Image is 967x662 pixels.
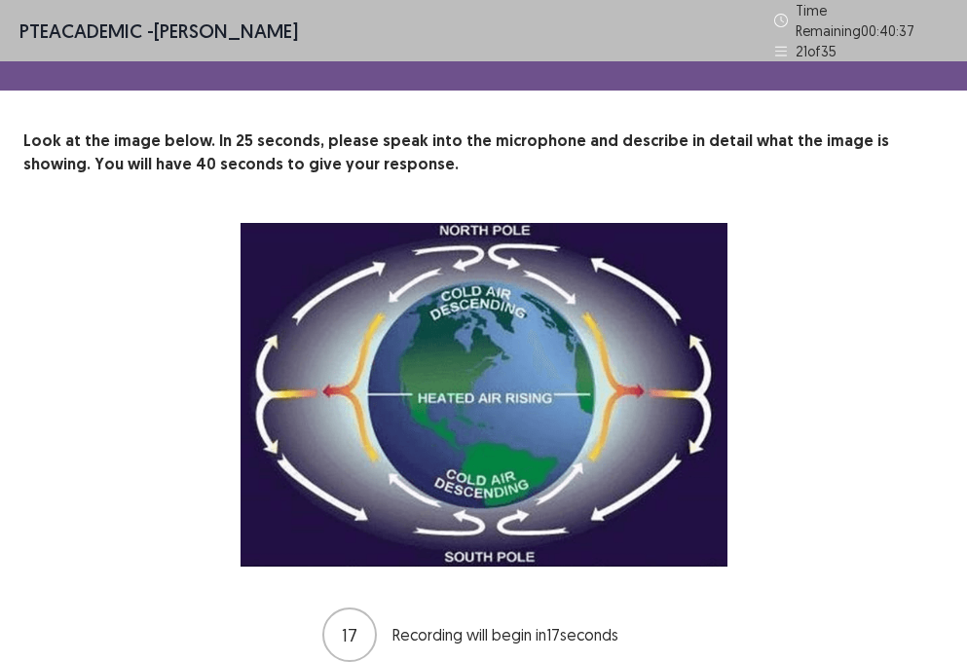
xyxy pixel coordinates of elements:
p: Recording will begin in 17 seconds [392,623,646,646]
img: image-description [241,223,727,567]
p: Look at the image below. In 25 seconds, please speak into the microphone and describe in detail w... [23,129,944,176]
p: 17 [342,622,357,648]
span: PTE academic [19,18,142,43]
p: - [PERSON_NAME] [19,17,298,46]
p: 21 of 35 [796,41,837,61]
